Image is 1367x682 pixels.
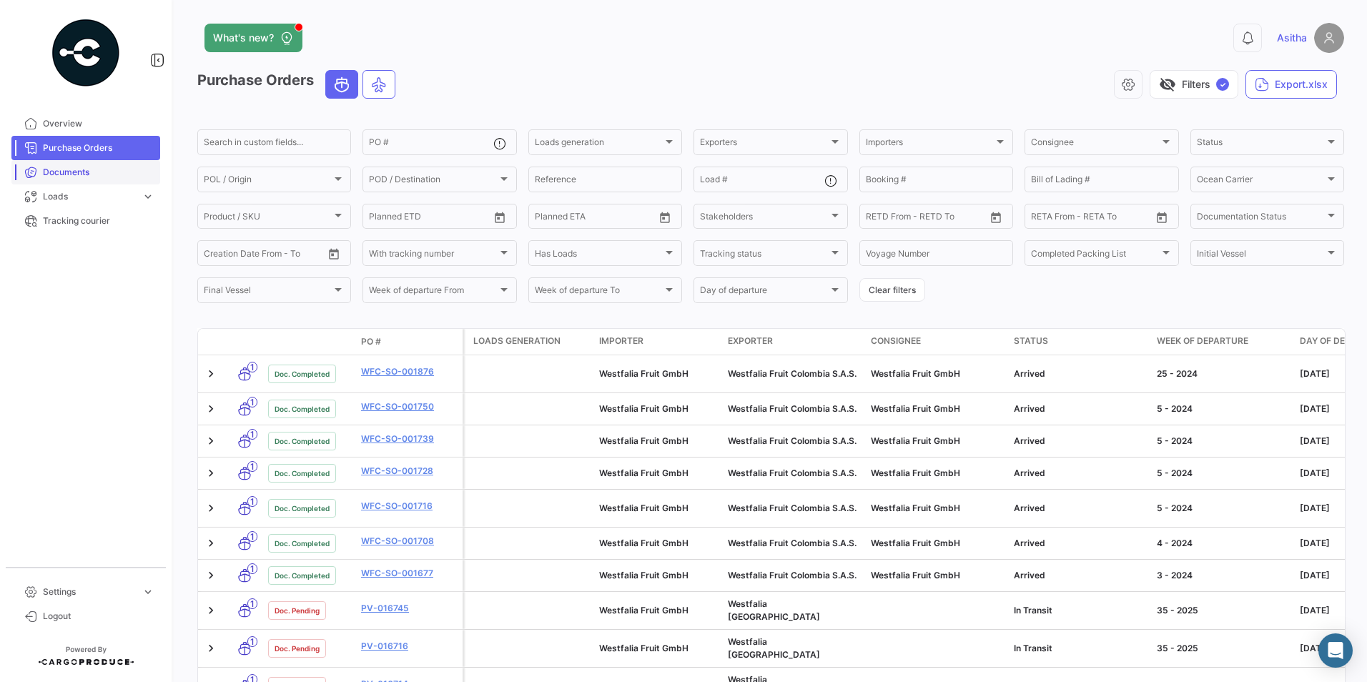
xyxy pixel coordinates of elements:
[1157,502,1288,515] div: 5 - 2024
[275,503,330,514] span: Doc. Completed
[593,329,722,355] datatable-header-cell: Importer
[204,287,332,297] span: Final Vessel
[871,368,960,379] span: Westfalia Fruit GmbH
[43,117,154,130] span: Overview
[361,365,457,378] a: WFC-SO-001876
[599,335,643,347] span: Importer
[43,142,154,154] span: Purchase Orders
[1197,139,1325,149] span: Status
[1245,70,1337,99] button: Export.xlsx
[361,465,457,478] a: WFC-SO-001728
[275,570,330,581] span: Doc. Completed
[43,214,154,227] span: Tracking courier
[247,636,257,647] span: 1
[1014,335,1048,347] span: Status
[728,636,820,660] span: Westfalia Perú
[599,435,689,446] span: Westfalia Fruit GmbH
[465,329,593,355] datatable-header-cell: Loads generation
[247,598,257,609] span: 1
[866,214,886,224] input: From
[197,70,400,99] h3: Purchase Orders
[361,433,457,445] a: WFC-SO-001739
[866,139,994,149] span: Importers
[1197,177,1325,187] span: Ocean Carrier
[262,336,355,347] datatable-header-cell: Doc. Status
[43,585,136,598] span: Settings
[275,605,320,616] span: Doc. Pending
[43,190,136,203] span: Loads
[142,585,154,598] span: expand_more
[247,496,257,507] span: 1
[50,17,122,89] img: powered-by.png
[213,31,274,45] span: What's new?
[859,278,925,302] button: Clear filters
[355,330,463,354] datatable-header-cell: PO #
[247,461,257,472] span: 1
[1157,402,1288,415] div: 5 - 2024
[565,214,622,224] input: To
[728,435,857,446] span: Westfalia Fruit Colombia S.A.S.
[865,329,1008,355] datatable-header-cell: Consignee
[700,214,828,224] span: Stakeholders
[11,209,160,233] a: Tracking courier
[535,250,663,260] span: Has Loads
[1216,78,1229,91] span: ✓
[489,207,510,228] button: Open calendar
[1031,250,1159,260] span: Completed Packing List
[204,177,332,187] span: POL / Origin
[361,500,457,513] a: WFC-SO-001716
[1061,214,1118,224] input: To
[275,538,330,549] span: Doc. Completed
[204,214,332,224] span: Product / SKU
[1157,335,1248,347] span: Week of departure
[599,368,689,379] span: Westfalia Fruit GmbH
[1014,642,1145,655] div: In Transit
[896,214,953,224] input: To
[326,71,357,98] button: Ocean
[1197,250,1325,260] span: Initial Vessel
[1014,367,1145,380] div: Arrived
[227,336,262,347] datatable-header-cell: Transport mode
[1157,537,1288,550] div: 4 - 2024
[535,139,663,149] span: Loads generation
[599,605,689,616] span: Westfalia Fruit GmbH
[1014,604,1145,617] div: In Transit
[535,214,555,224] input: From
[1277,31,1307,45] span: Asitha
[369,287,497,297] span: Week of departure From
[1014,502,1145,515] div: Arrived
[204,250,224,260] input: From
[204,434,218,448] a: Expand/Collapse Row
[247,362,257,372] span: 1
[142,190,154,203] span: expand_more
[871,503,960,513] span: Westfalia Fruit GmbH
[361,602,457,615] a: PV-016745
[1151,207,1173,228] button: Open calendar
[275,643,320,654] span: Doc. Pending
[204,536,218,550] a: Expand/Collapse Row
[363,71,395,98] button: Air
[275,468,330,479] span: Doc. Completed
[204,367,218,381] a: Expand/Collapse Row
[599,643,689,653] span: Westfalia Fruit GmbH
[700,139,828,149] span: Exporters
[1197,214,1325,224] span: Documentation Status
[599,538,689,548] span: Westfalia Fruit GmbH
[871,403,960,414] span: Westfalia Fruit GmbH
[871,435,960,446] span: Westfalia Fruit GmbH
[1318,633,1353,668] div: Abrir Intercom Messenger
[361,400,457,413] a: WFC-SO-001750
[728,335,773,347] span: Exporter
[204,603,218,618] a: Expand/Collapse Row
[11,112,160,136] a: Overview
[1014,402,1145,415] div: Arrived
[1157,467,1288,480] div: 5 - 2024
[654,207,676,228] button: Open calendar
[204,466,218,480] a: Expand/Collapse Row
[599,468,689,478] span: Westfalia Fruit GmbH
[1157,367,1288,380] div: 25 - 2024
[535,287,663,297] span: Week of departure To
[1157,435,1288,448] div: 5 - 2024
[11,160,160,184] a: Documents
[599,403,689,414] span: Westfalia Fruit GmbH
